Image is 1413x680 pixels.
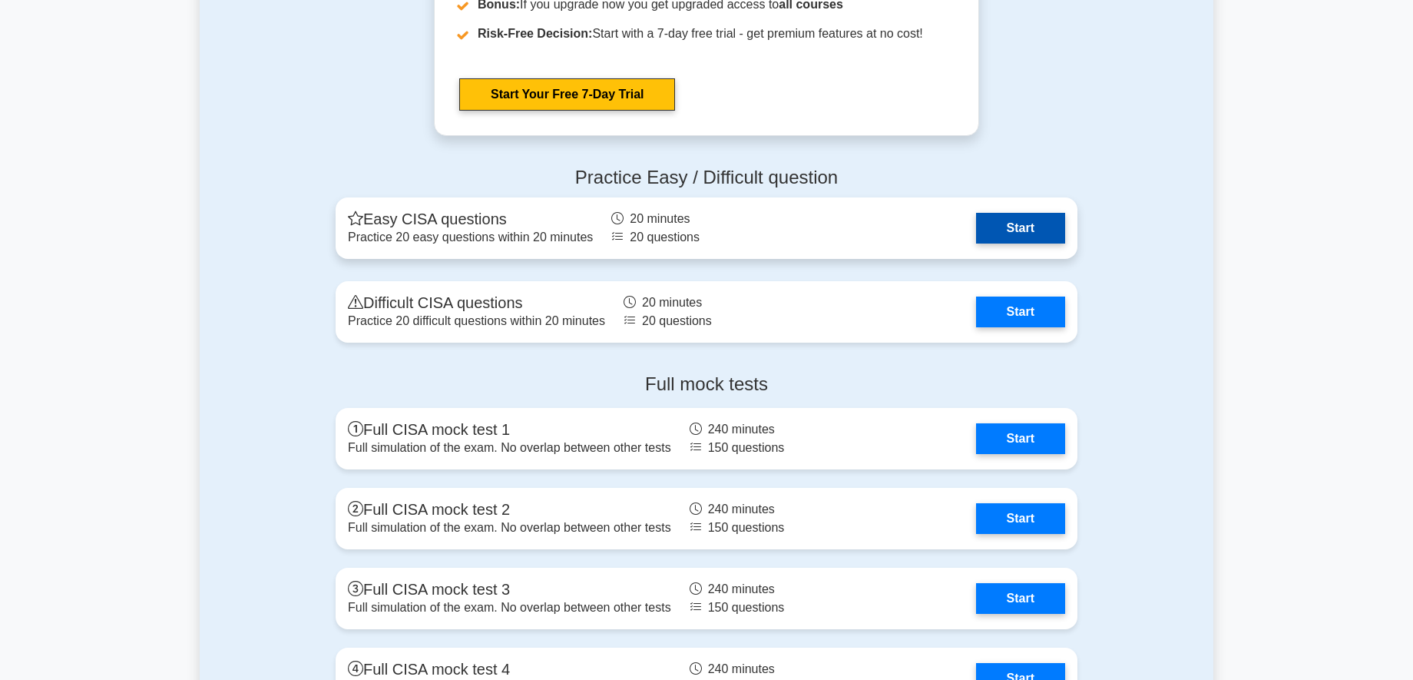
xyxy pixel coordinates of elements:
h4: Practice Easy / Difficult question [336,167,1077,189]
a: Start [976,213,1065,244]
a: Start [976,583,1065,614]
a: Start Your Free 7-Day Trial [459,78,675,111]
h4: Full mock tests [336,373,1077,396]
a: Start [976,297,1065,327]
a: Start [976,423,1065,454]
a: Start [976,503,1065,534]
